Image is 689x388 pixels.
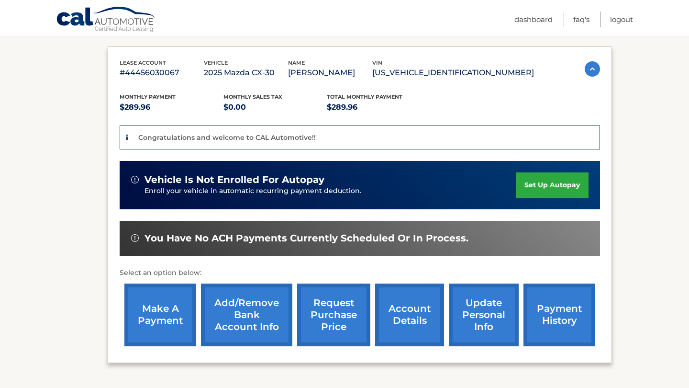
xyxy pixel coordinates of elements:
[204,59,228,66] span: vehicle
[131,234,139,242] img: alert-white.svg
[201,284,292,346] a: Add/Remove bank account info
[56,6,156,34] a: Cal Automotive
[120,101,223,114] p: $289.96
[204,66,288,80] p: 2025 Mazda CX-30
[124,284,196,346] a: make a payment
[144,174,324,186] span: vehicle is not enrolled for autopay
[375,284,444,346] a: account details
[144,186,516,196] p: Enroll your vehicle in automatic recurring payment deduction.
[131,176,139,183] img: alert-white.svg
[223,93,282,100] span: Monthly sales Tax
[372,66,534,80] p: [US_VEHICLE_IDENTIFICATION_NUMBER]
[327,93,402,100] span: Total Monthly Payment
[120,267,600,279] p: Select an option below:
[514,11,553,27] a: Dashboard
[297,284,370,346] a: request purchase price
[516,172,589,198] a: set up autopay
[144,232,468,244] span: You have no ACH payments currently scheduled or in process.
[288,66,372,80] p: [PERSON_NAME]
[288,59,305,66] span: name
[223,101,327,114] p: $0.00
[523,284,595,346] a: payment history
[120,66,204,80] p: #44456030067
[120,93,176,100] span: Monthly Payment
[120,59,166,66] span: lease account
[449,284,519,346] a: update personal info
[372,59,382,66] span: vin
[585,61,600,77] img: accordion-active.svg
[138,133,316,142] p: Congratulations and welcome to CAL Automotive!!
[327,101,431,114] p: $289.96
[610,11,633,27] a: Logout
[573,11,589,27] a: FAQ's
